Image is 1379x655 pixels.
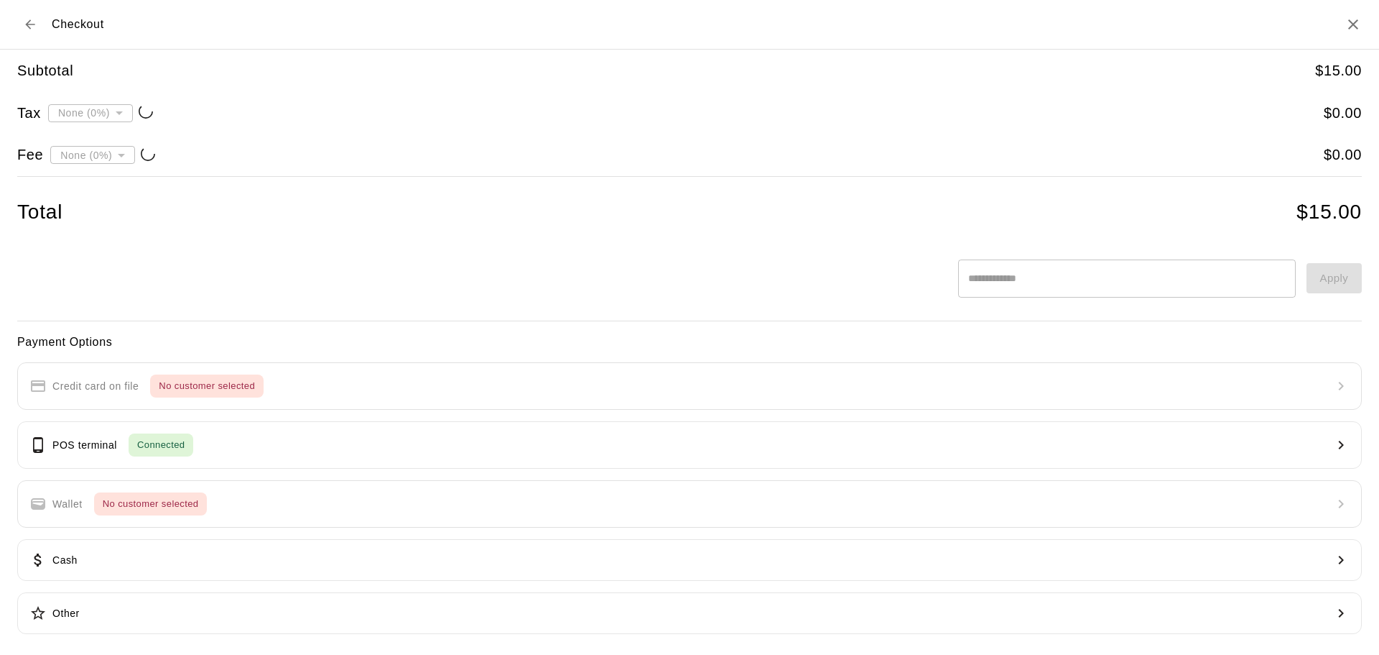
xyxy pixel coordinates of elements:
[52,438,117,453] p: POS terminal
[1315,61,1362,81] h5: $ 15.00
[52,606,80,621] p: Other
[17,104,41,123] h5: Tax
[48,99,133,126] div: None (0%)
[52,553,78,568] p: Cash
[1324,104,1362,123] h5: $ 0.00
[17,12,104,37] div: Checkout
[17,592,1362,634] button: Other
[50,142,135,168] div: None (0%)
[1296,200,1362,225] h4: $ 15.00
[1345,16,1362,33] button: Close
[17,539,1362,581] button: Cash
[17,200,62,225] h4: Total
[17,12,43,37] button: Back to cart
[17,421,1362,469] button: POS terminalConnected
[1324,145,1362,165] h5: $ 0.00
[129,437,193,454] span: Connected
[17,61,73,81] h5: Subtotal
[17,333,1362,352] h6: Payment Options
[17,145,43,165] h5: Fee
